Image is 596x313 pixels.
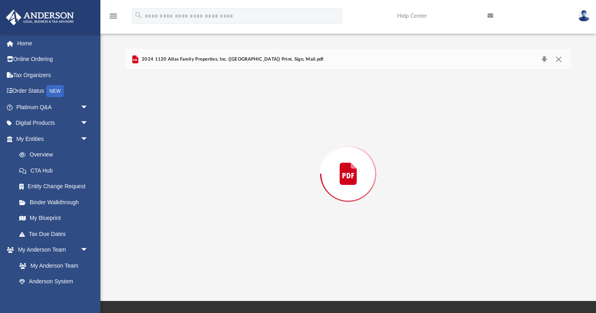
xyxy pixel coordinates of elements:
div: NEW [46,85,64,97]
a: Tax Organizers [6,67,100,83]
button: Close [551,54,566,65]
a: menu [108,15,118,21]
button: Download [537,54,551,65]
img: Anderson Advisors Platinum Portal [4,10,76,25]
span: 2024 1120 Atlas Family Properties, Inc. ([GEOGRAPHIC_DATA]) Print, Sign, Mail.pdf [140,56,324,63]
a: Binder Walkthrough [11,194,100,210]
a: My Anderson Team [11,258,92,274]
i: search [134,11,143,20]
div: Preview [125,49,572,277]
span: arrow_drop_down [80,242,96,258]
a: My Entitiesarrow_drop_down [6,131,100,147]
a: Order StatusNEW [6,83,100,100]
a: CTA Hub [11,163,100,179]
img: User Pic [578,10,590,22]
span: arrow_drop_down [80,99,96,116]
span: arrow_drop_down [80,131,96,147]
span: arrow_drop_down [80,115,96,132]
a: Platinum Q&Aarrow_drop_down [6,99,100,115]
a: Online Ordering [6,51,100,67]
a: Entity Change Request [11,179,100,195]
a: Tax Due Dates [11,226,100,242]
a: My Blueprint [11,210,96,226]
a: Home [6,35,100,51]
a: Overview [11,147,100,163]
i: menu [108,11,118,21]
a: Digital Productsarrow_drop_down [6,115,100,131]
a: Anderson System [11,274,96,290]
a: My Anderson Teamarrow_drop_down [6,242,96,258]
